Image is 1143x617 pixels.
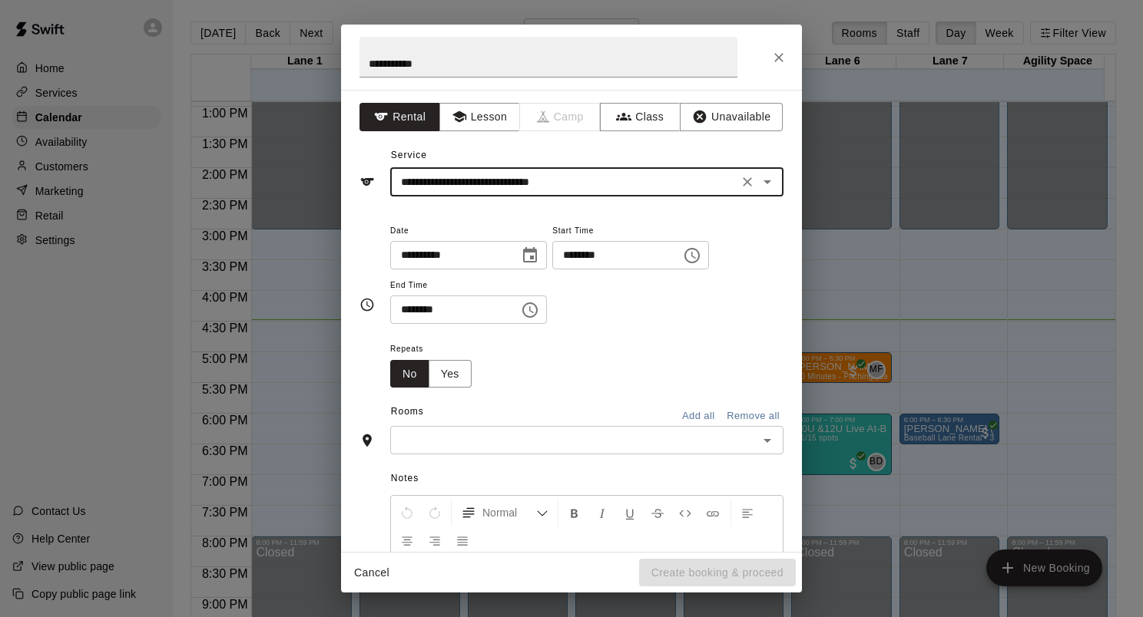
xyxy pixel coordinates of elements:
[515,240,545,271] button: Choose date, selected date is Sep 19, 2025
[390,339,484,360] span: Repeats
[680,103,783,131] button: Unavailable
[737,171,758,193] button: Clear
[552,221,709,242] span: Start Time
[674,404,723,428] button: Add all
[390,276,547,296] span: End Time
[422,499,448,526] button: Redo
[765,44,793,71] button: Close
[391,406,424,417] span: Rooms
[359,297,375,312] svg: Timing
[347,559,396,587] button: Cancel
[394,526,420,554] button: Center Align
[429,360,472,388] button: Yes
[394,499,420,526] button: Undo
[600,103,681,131] button: Class
[562,499,588,526] button: Format Bold
[391,150,427,160] span: Service
[449,526,475,554] button: Justify Align
[757,430,778,451] button: Open
[520,103,601,131] span: Camps can only be created in the Services page
[422,526,448,554] button: Right Align
[390,360,472,388] div: outlined button group
[672,499,698,526] button: Insert Code
[757,171,778,193] button: Open
[515,295,545,325] button: Choose time, selected time is 3:30 PM
[734,499,760,526] button: Left Align
[644,499,671,526] button: Format Strikethrough
[359,174,375,190] svg: Service
[359,103,440,131] button: Rental
[391,467,784,491] span: Notes
[482,505,536,520] span: Normal
[723,404,784,428] button: Remove all
[439,103,520,131] button: Lesson
[617,499,643,526] button: Format Underline
[589,499,615,526] button: Format Italics
[390,360,429,388] button: No
[359,433,375,448] svg: Rooms
[390,221,547,242] span: Date
[677,240,707,271] button: Choose time, selected time is 3:00 PM
[455,499,555,526] button: Formatting Options
[700,499,726,526] button: Insert Link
